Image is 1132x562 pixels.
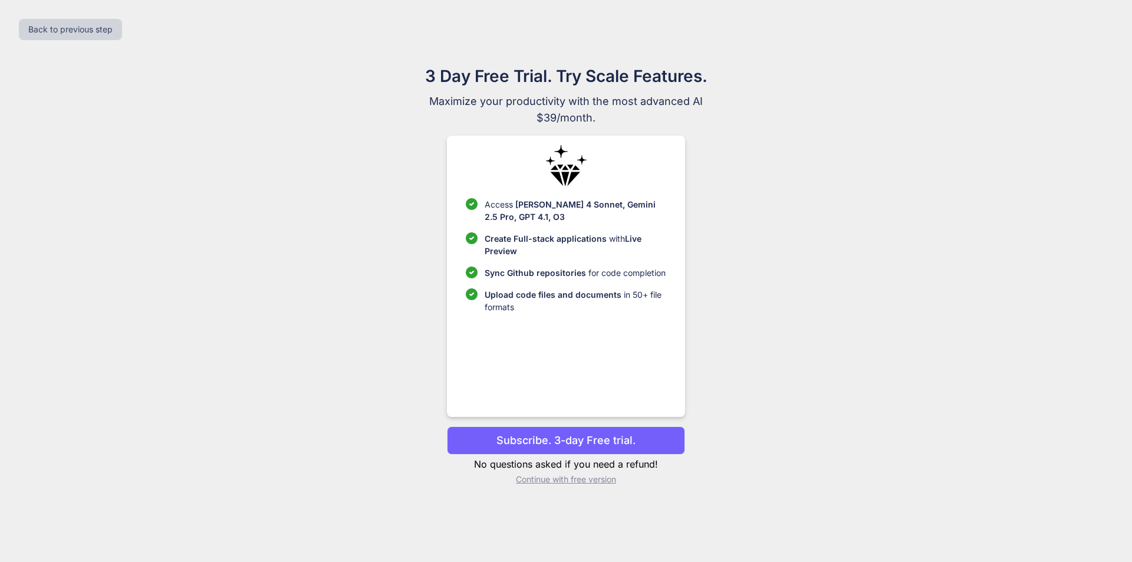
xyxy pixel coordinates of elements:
span: Upload code files and documents [485,290,621,300]
p: Continue with free version [447,474,685,485]
span: Maximize your productivity with the most advanced AI [368,93,764,110]
img: checklist [466,267,478,278]
p: with [485,232,666,257]
img: checklist [466,232,478,244]
p: in 50+ file formats [485,288,666,313]
span: Create Full-stack applications [485,234,609,244]
button: Subscribe. 3-day Free trial. [447,426,685,455]
p: Subscribe. 3-day Free trial. [496,432,636,448]
h1: 3 Day Free Trial. Try Scale Features. [368,64,764,88]
span: $39/month. [368,110,764,126]
button: Back to previous step [19,19,122,40]
p: No questions asked if you need a refund! [447,457,685,471]
p: for code completion [485,267,666,279]
span: [PERSON_NAME] 4 Sonnet, Gemini 2.5 Pro, GPT 4.1, O3 [485,199,656,222]
span: Sync Github repositories [485,268,586,278]
p: Access [485,198,666,223]
img: checklist [466,288,478,300]
img: checklist [466,198,478,210]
